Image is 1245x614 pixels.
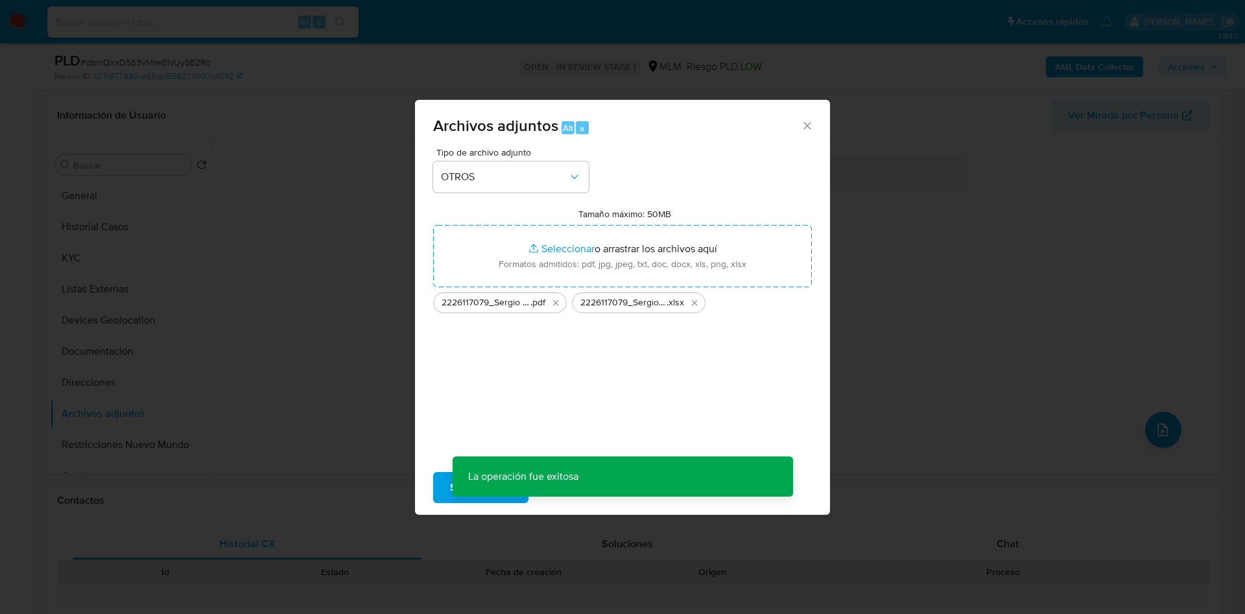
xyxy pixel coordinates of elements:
[548,295,563,311] button: Eliminar 2226117079_Sergio Alexis Gomez Carranza_AGO25.pdf
[436,148,592,157] span: Tipo de archivo adjunto
[801,119,812,131] button: Cerrar
[580,122,584,134] span: a
[433,287,812,313] ul: Archivos seleccionados
[530,296,545,309] span: .pdf
[551,473,593,502] span: Cancelar
[687,295,702,311] button: Eliminar 2226117079_Sergio Alexis Gomez Carranza_GRAL.xlsx
[433,161,589,193] button: OTROS
[563,122,573,134] span: Alt
[441,171,568,183] span: OTROS
[667,296,684,309] span: .xlsx
[578,208,671,220] label: Tamaño máximo: 50MB
[580,296,667,309] span: 2226117079_Sergio [PERSON_NAME]
[442,296,530,309] span: 2226117079_Sergio [PERSON_NAME] Carranza_AGO25
[453,456,594,497] p: La operación fue exitosa
[433,114,558,137] span: Archivos adjuntos
[433,472,528,503] button: Subir archivo
[450,473,512,502] span: Subir archivo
